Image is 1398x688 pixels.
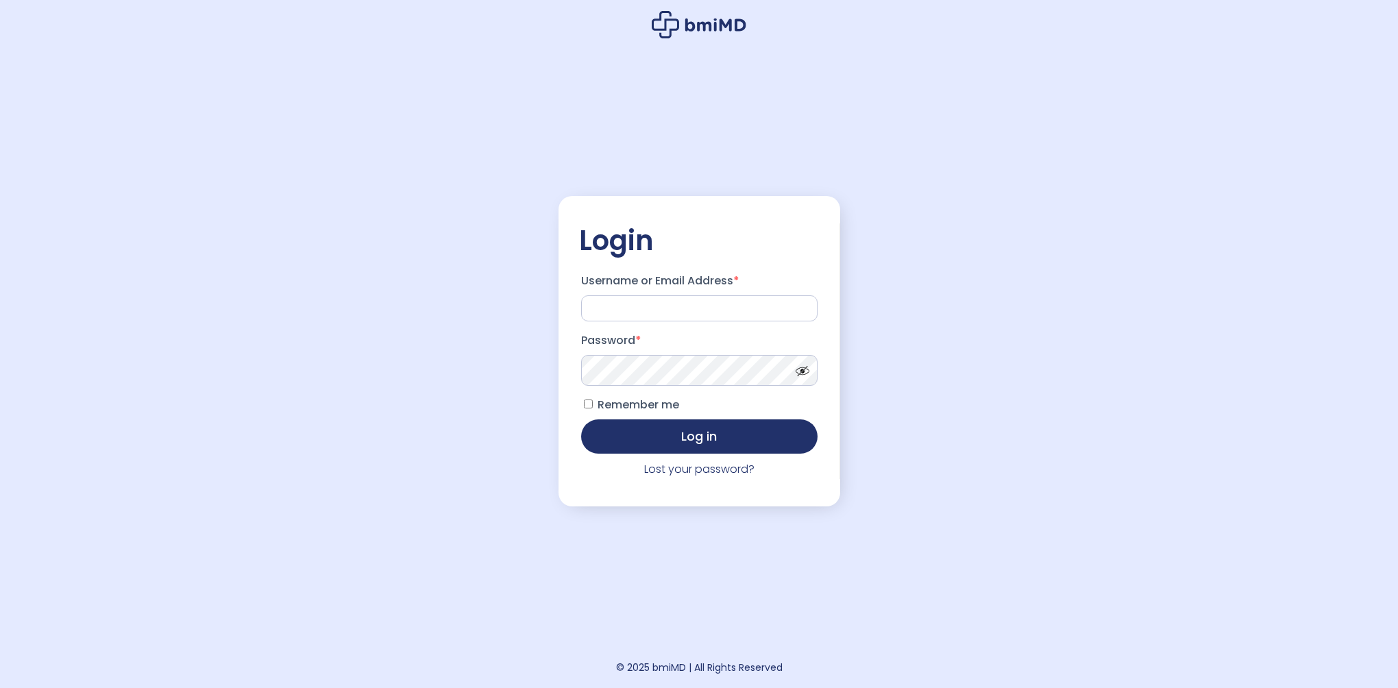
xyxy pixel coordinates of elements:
[584,400,593,408] input: Remember me
[581,270,818,292] label: Username or Email Address
[581,419,818,454] button: Log in
[616,658,783,677] div: © 2025 bmiMD | All Rights Reserved
[581,330,818,352] label: Password
[644,461,755,477] a: Lost your password?
[598,397,679,413] span: Remember me
[579,223,820,258] h2: Login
